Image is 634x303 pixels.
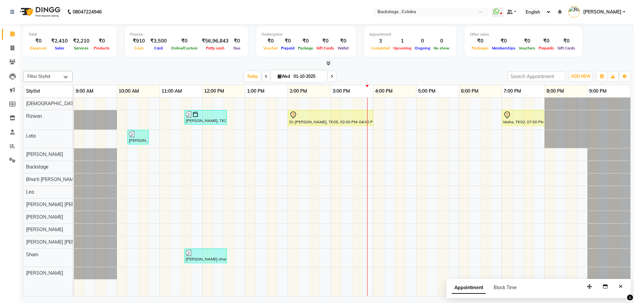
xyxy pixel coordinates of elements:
[392,46,413,50] span: Upcoming
[537,46,556,50] span: Prepaids
[517,46,537,50] span: Vouchers
[26,133,36,139] span: Lata
[470,46,490,50] span: Packages
[26,164,49,170] span: Backstage
[569,72,592,81] button: ADD NEW
[583,9,621,15] span: [PERSON_NAME]
[232,46,242,50] span: Due
[26,214,63,220] span: [PERSON_NAME]
[128,131,148,143] div: [PERSON_NAME], TK01, 10:15 AM-10:45 AM, Threading - Upper Lip,Threading - Chin
[369,32,451,37] div: Appointment
[459,86,480,96] a: 6:00 PM
[53,46,66,50] span: Sales
[231,37,243,45] div: ₹0
[26,239,101,245] span: [PERSON_NAME] [PERSON_NAME]
[70,37,92,45] div: ₹2,210
[336,37,350,45] div: ₹0
[432,46,451,50] span: No show
[262,37,279,45] div: ₹0
[26,113,42,119] span: Rizwan
[315,37,336,45] div: ₹0
[133,46,145,50] span: Cash
[470,32,577,37] div: Other sales
[369,37,392,45] div: 3
[587,86,608,96] a: 9:00 PM
[17,3,62,21] img: logo
[26,270,63,276] span: [PERSON_NAME]
[130,37,148,45] div: ₹910
[276,74,292,79] span: Wed
[160,86,184,96] a: 11:00 AM
[331,86,352,96] a: 3:00 PM
[503,111,544,125] div: Maha, TK02, 07:00 PM-08:00 PM, Wash & Ultimate Blow Dry - Upto Midback
[204,46,226,50] span: Petty cash
[392,37,413,45] div: 1
[202,86,226,96] a: 12:00 PM
[413,46,432,50] span: Ongoing
[28,32,111,37] div: Total
[92,37,111,45] div: ₹0
[279,46,296,50] span: Prepaid
[288,86,309,96] a: 2:00 PM
[508,71,565,81] input: Search Appointment
[130,32,243,37] div: Finance
[185,250,226,262] div: [PERSON_NAME] sham, TK03, 11:35 AM-12:35 PM, Upstyle - Classic
[315,46,336,50] span: Gift Cards
[373,86,394,96] a: 4:00 PM
[26,176,78,182] span: Bharti [PERSON_NAME]
[490,37,517,45] div: ₹0
[470,37,490,45] div: ₹0
[26,189,34,195] span: Lea
[556,46,577,50] span: Gift Cards
[28,46,49,50] span: Expenses
[26,201,101,207] span: [PERSON_NAME] [PERSON_NAME]
[413,37,432,45] div: 0
[72,46,90,50] span: Services
[27,74,51,79] span: Filter Stylist
[369,46,392,50] span: Completed
[26,151,63,157] span: [PERSON_NAME]
[245,86,266,96] a: 1:00 PM
[502,86,523,96] a: 7:00 PM
[296,46,315,50] span: Package
[336,46,350,50] span: Wallet
[26,227,63,232] span: [PERSON_NAME]
[92,46,111,50] span: Products
[49,37,70,45] div: ₹2,410
[153,46,164,50] span: Card
[148,37,169,45] div: ₹3,500
[296,37,315,45] div: ₹0
[571,74,590,79] span: ADD NEW
[432,37,451,45] div: 0
[452,282,486,294] span: Appointment
[199,37,231,45] div: ₹56,96,843
[292,72,325,81] input: 2025-10-01
[28,37,49,45] div: ₹0
[244,71,261,81] span: Today
[556,37,577,45] div: ₹0
[537,37,556,45] div: ₹0
[494,285,517,290] span: Block Time
[616,282,625,292] button: Close
[185,111,226,124] div: [PERSON_NAME], TK04, 11:35 AM-12:35 PM, Wash & Blast Dry - Upto Midback
[117,86,141,96] a: 10:00 AM
[73,3,102,21] b: 08047224946
[289,111,372,125] div: Dr [PERSON_NAME], TK05, 02:00 PM-04:00 PM, Full Highlights - Up to shoulder
[169,37,199,45] div: ₹0
[279,37,296,45] div: ₹0
[262,46,279,50] span: Voucher
[545,86,566,96] a: 8:00 PM
[517,37,537,45] div: ₹0
[262,32,350,37] div: Redemption
[490,46,517,50] span: Memberships
[26,252,38,258] span: Sham
[26,88,40,94] span: Stylist
[74,86,95,96] a: 9:00 AM
[26,101,78,106] span: [DEMOGRAPHIC_DATA]
[169,46,199,50] span: Online/Custom
[568,6,580,17] img: Rashmi Banerjee
[416,86,437,96] a: 5:00 PM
